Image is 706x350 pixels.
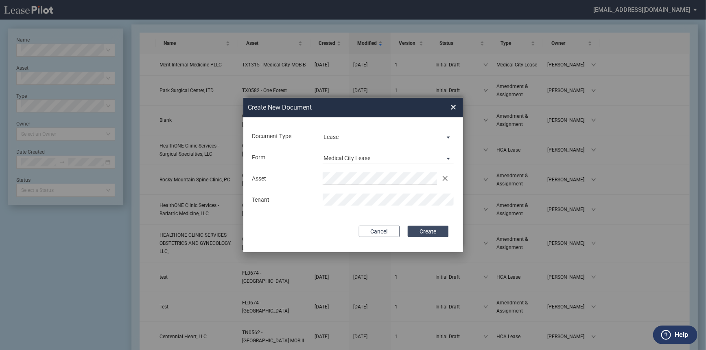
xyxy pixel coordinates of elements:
div: Medical City Lease [323,155,370,161]
button: Cancel [359,226,400,237]
span: × [451,101,457,114]
md-select: Document Type: Lease [323,130,454,142]
div: Lease [323,134,339,140]
div: Tenant [247,196,318,204]
div: Document Type [247,132,318,141]
h2: Create New Document [248,103,422,112]
md-dialog: Create New ... [243,98,463,253]
button: Create [408,226,448,237]
label: Help [675,330,688,340]
div: Asset [247,175,318,183]
div: Form [247,154,318,162]
md-select: Lease Form: Medical City Lease [323,151,454,163]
